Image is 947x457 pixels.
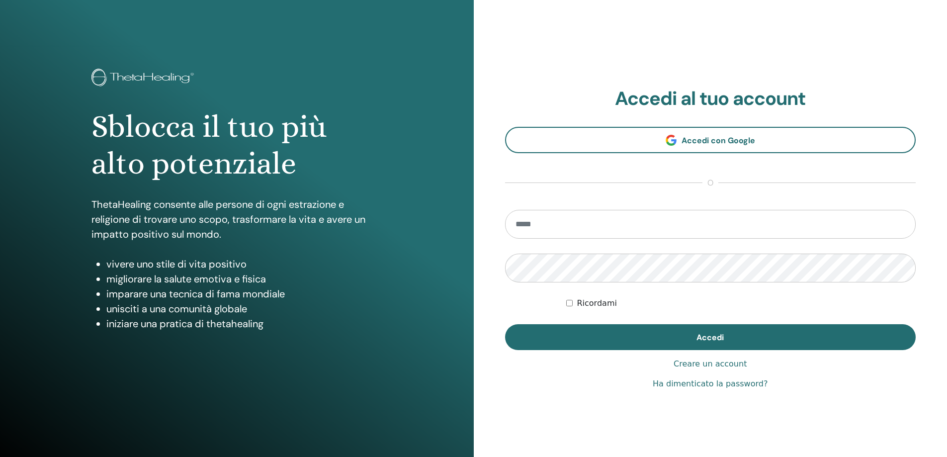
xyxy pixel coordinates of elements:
[106,257,382,272] li: vivere uno stile di vita positivo
[91,108,382,183] h1: Sblocca il tuo più alto potenziale
[696,332,724,343] span: Accedi
[106,272,382,286] li: migliorare la salute emotiva e fisica
[91,197,382,242] p: ThetaHealing consente alle persone di ogni estrazione e religione di trovare uno scopo, trasforma...
[566,297,916,309] div: Keep me authenticated indefinitely or until I manually logout
[505,88,916,110] h2: Accedi al tuo account
[505,127,916,153] a: Accedi con Google
[106,316,382,331] li: iniziare una pratica di thetahealing
[682,135,755,146] span: Accedi con Google
[106,286,382,301] li: imparare una tecnica di fama mondiale
[653,378,768,390] a: Ha dimenticato la password?
[106,301,382,316] li: unisciti a una comunità globale
[674,358,747,370] a: Creare un account
[505,324,916,350] button: Accedi
[702,177,718,189] span: o
[577,297,616,309] label: Ricordami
